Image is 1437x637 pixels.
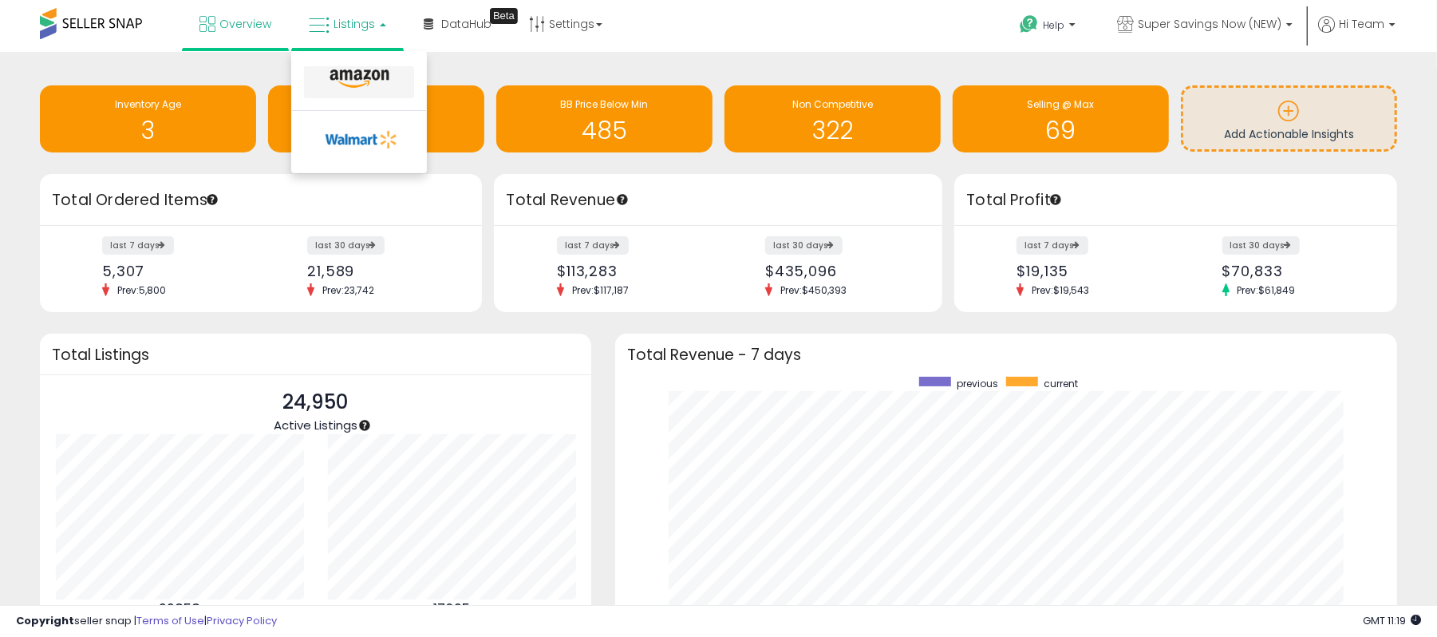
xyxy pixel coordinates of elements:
[207,613,277,628] a: Privacy Policy
[16,613,74,628] strong: Copyright
[219,16,271,32] span: Overview
[765,263,914,279] div: $435,096
[1222,236,1300,255] label: last 30 days
[102,236,174,255] label: last 7 days
[52,189,470,212] h3: Total Ordered Items
[557,236,629,255] label: last 7 days
[627,349,1385,361] h3: Total Revenue - 7 days
[48,117,248,144] h1: 3
[1024,283,1097,297] span: Prev: $19,543
[441,16,492,32] span: DataHub
[953,85,1169,152] a: Selling @ Max 69
[772,283,855,297] span: Prev: $450,393
[496,85,713,152] a: BB Price Below Min 485
[1222,263,1369,279] div: $70,833
[1017,263,1163,279] div: $19,135
[1339,16,1384,32] span: Hi Team
[52,349,579,361] h3: Total Listings
[792,97,873,111] span: Non Competitive
[1183,88,1395,149] a: Add Actionable Insights
[564,283,637,297] span: Prev: $117,187
[1048,192,1063,207] div: Tooltip anchor
[274,387,357,417] p: 24,950
[1044,377,1078,390] span: current
[1007,2,1092,52] a: Help
[732,117,933,144] h1: 322
[433,599,470,619] b: 17025
[957,377,998,390] span: previous
[307,263,454,279] div: 21,589
[560,97,648,111] span: BB Price Below Min
[1224,126,1354,142] span: Add Actionable Insights
[504,117,705,144] h1: 485
[615,192,630,207] div: Tooltip anchor
[1017,236,1088,255] label: last 7 days
[1027,97,1094,111] span: Selling @ Max
[961,117,1161,144] h1: 69
[966,189,1384,212] h3: Total Profit
[159,599,200,619] b: 22858
[765,236,843,255] label: last 30 days
[1230,283,1304,297] span: Prev: $61,849
[334,16,375,32] span: Listings
[1138,16,1281,32] span: Super Savings Now (NEW)
[490,8,518,24] div: Tooltip anchor
[724,85,941,152] a: Non Competitive 322
[115,97,181,111] span: Inventory Age
[557,263,706,279] div: $113,283
[205,192,219,207] div: Tooltip anchor
[1363,613,1421,628] span: 2025-08-12 11:19 GMT
[307,236,385,255] label: last 30 days
[274,417,357,433] span: Active Listings
[506,189,930,212] h3: Total Revenue
[16,614,277,629] div: seller snap | |
[1318,16,1396,52] a: Hi Team
[102,263,249,279] div: 5,307
[268,85,484,152] a: Needs to Reprice 8690
[1019,14,1039,34] i: Get Help
[40,85,256,152] a: Inventory Age 3
[276,117,476,144] h1: 8690
[136,613,204,628] a: Terms of Use
[1043,18,1064,32] span: Help
[314,283,382,297] span: Prev: 23,742
[357,418,372,433] div: Tooltip anchor
[109,283,174,297] span: Prev: 5,800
